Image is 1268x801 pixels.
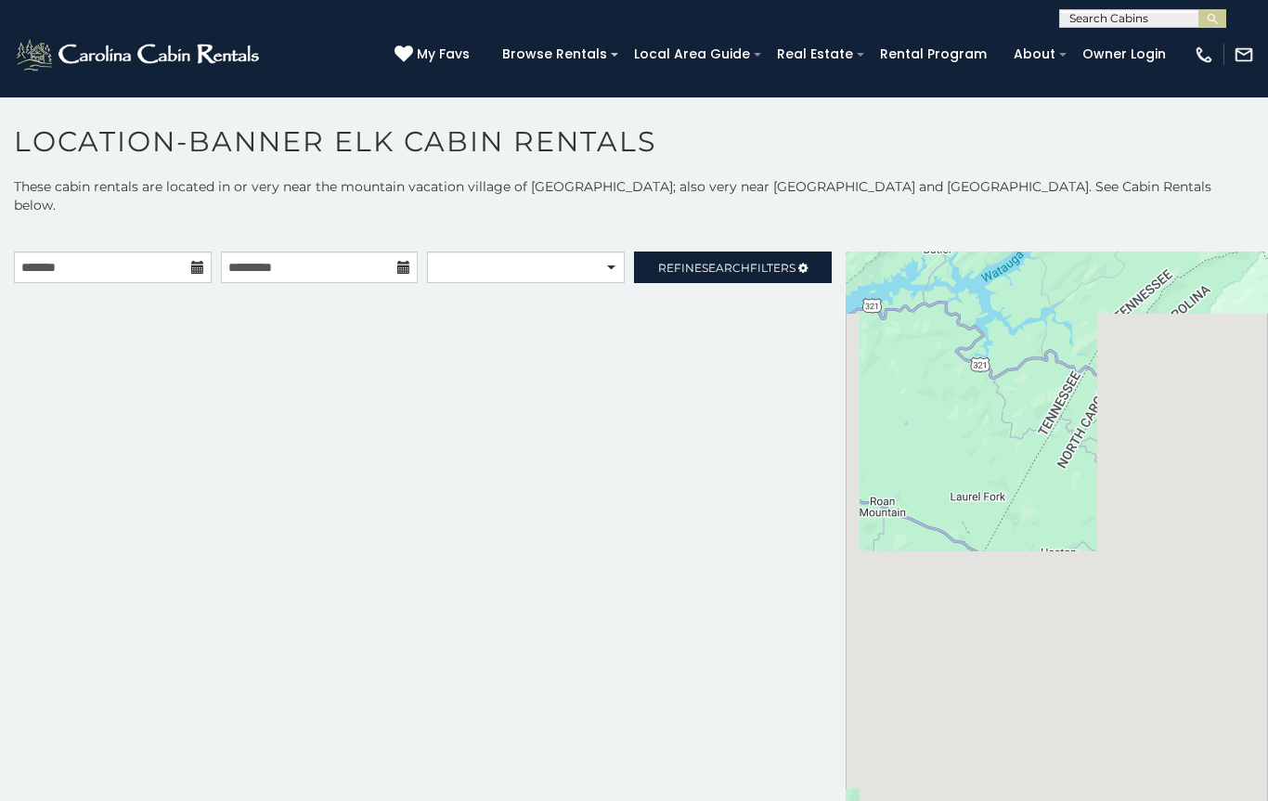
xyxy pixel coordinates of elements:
[1073,40,1175,69] a: Owner Login
[395,45,474,65] a: My Favs
[417,45,470,64] span: My Favs
[871,40,996,69] a: Rental Program
[1004,40,1065,69] a: About
[768,40,862,69] a: Real Estate
[625,40,759,69] a: Local Area Guide
[1234,45,1254,65] img: mail-regular-white.png
[634,252,832,283] a: RefineSearchFilters
[1194,45,1214,65] img: phone-regular-white.png
[14,36,265,73] img: White-1-2.png
[493,40,616,69] a: Browse Rentals
[702,261,750,275] span: Search
[658,261,796,275] span: Refine Filters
